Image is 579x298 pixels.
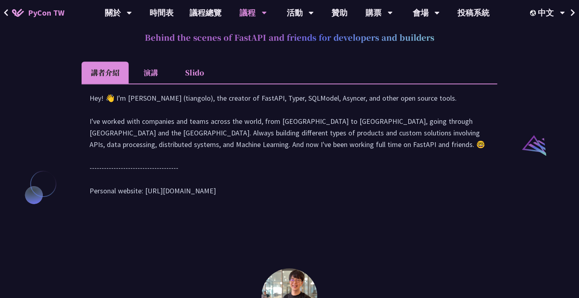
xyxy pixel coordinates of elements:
[4,3,72,23] a: PyCon TW
[173,62,217,83] li: Slido
[90,92,489,205] div: Hey! 👋 I'm [PERSON_NAME] (tiangolo), the creator of FastAPI, Typer, SQLModel, Asyncer, and other ...
[12,9,24,17] img: Home icon of PyCon TW 2025
[82,26,497,50] h2: Behind the scenes of FastAPI and friends for developers and builders
[82,62,129,83] li: 講者介紹
[530,10,538,16] img: Locale Icon
[28,7,64,19] span: PyCon TW
[129,62,173,83] li: 演講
